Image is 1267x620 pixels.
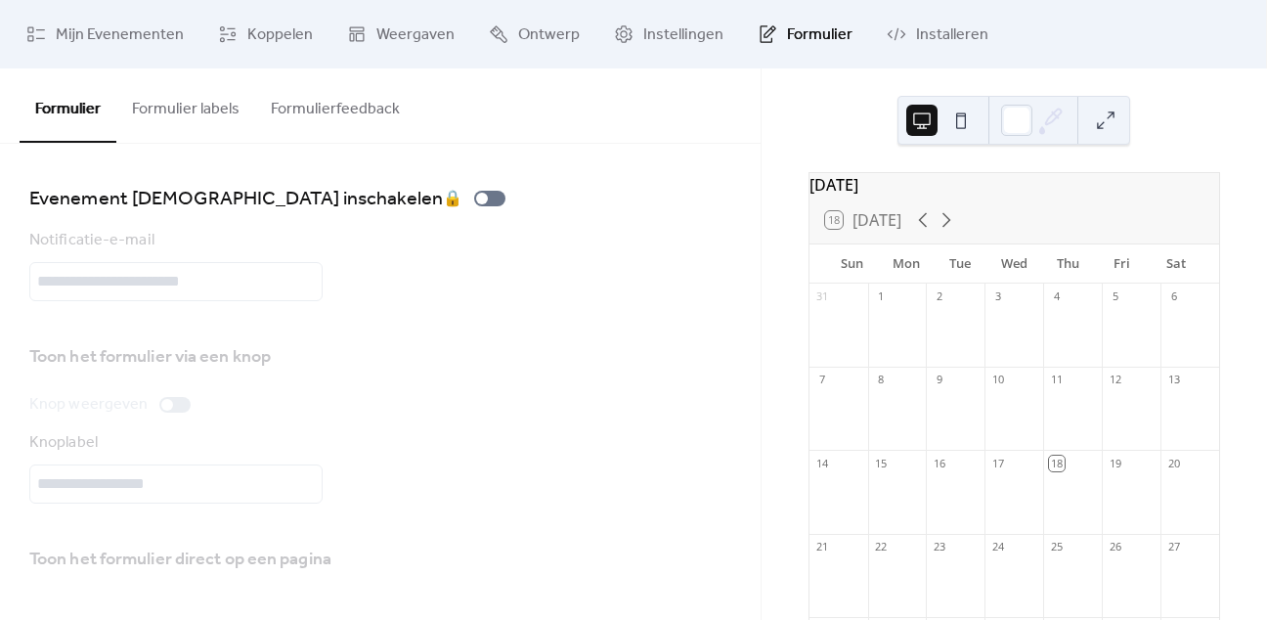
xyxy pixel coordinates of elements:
a: Formulier [743,8,867,61]
span: Formulier [787,23,852,47]
div: 2 [932,289,946,304]
div: 9 [932,373,946,387]
span: Installeren [916,23,988,47]
div: 3 [990,289,1005,304]
div: 12 [1108,373,1122,387]
div: 18 [1049,456,1064,470]
div: 20 [1166,456,1181,470]
div: 13 [1166,373,1181,387]
a: Weergaven [332,8,469,61]
div: 27 [1166,540,1181,554]
div: 15 [874,456,889,470]
span: Mijn Evenementen [56,23,184,47]
div: Sat [1150,244,1203,284]
div: 8 [874,373,889,387]
div: 17 [990,456,1005,470]
a: Installeren [872,8,1003,61]
button: Formulier [20,68,116,143]
div: 23 [932,540,946,554]
button: Formulierfeedback [255,68,415,141]
div: Sun [825,244,879,284]
div: 6 [1166,289,1181,304]
div: 16 [932,456,946,470]
div: 25 [1049,540,1064,554]
div: 4 [1049,289,1064,304]
div: 31 [815,289,830,304]
a: Ontwerp [474,8,594,61]
button: Formulier labels [116,68,255,141]
div: [DATE] [809,173,1219,197]
div: Mon [879,244,933,284]
div: Fri [1095,244,1149,284]
div: 21 [815,540,830,554]
a: Instellingen [599,8,738,61]
div: Tue [933,244,986,284]
div: Wed [987,244,1041,284]
div: 10 [990,373,1005,387]
div: 1 [874,289,889,304]
a: Koppelen [203,8,328,61]
div: 14 [815,456,830,470]
div: 7 [815,373,830,387]
div: Thu [1041,244,1095,284]
div: 26 [1108,540,1122,554]
span: Weergaven [376,23,455,47]
span: Koppelen [247,23,313,47]
div: 24 [990,540,1005,554]
span: Ontwerp [518,23,580,47]
a: Mijn Evenementen [12,8,198,61]
div: 5 [1108,289,1122,304]
div: 19 [1108,456,1122,470]
div: 22 [874,540,889,554]
span: Instellingen [643,23,723,47]
div: 11 [1049,373,1064,387]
